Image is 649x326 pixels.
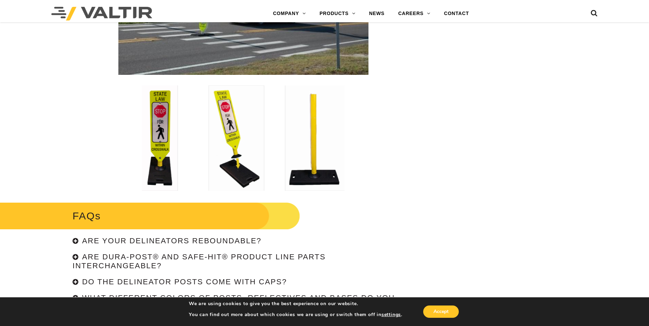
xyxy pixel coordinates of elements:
[391,7,437,21] a: CAREERS
[362,7,391,21] a: NEWS
[313,7,362,21] a: PRODUCTS
[73,253,326,270] h4: Are Dura-Post® and Safe-Hit® product line parts interchangeable?
[51,7,152,21] img: Valtir
[437,7,476,21] a: CONTACT
[82,236,261,245] h4: Are your delineators reboundable?
[82,277,287,286] h4: Do the delineator posts come with caps?
[423,305,459,318] button: Accept
[189,301,402,307] p: We are using cookies to give you the best experience on our website.
[189,312,402,318] p: You can find out more about which cookies we are using or switch them off in .
[73,294,395,311] h4: What different colors of posts, reflectives and bases do you offer?
[381,312,401,318] button: settings
[266,7,313,21] a: COMPANY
